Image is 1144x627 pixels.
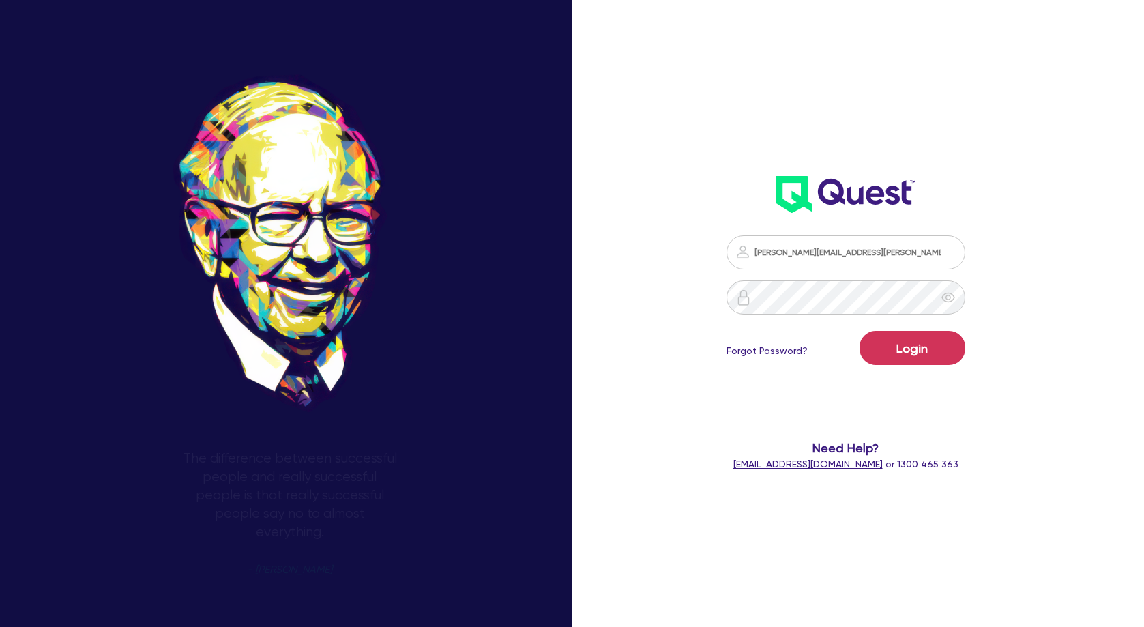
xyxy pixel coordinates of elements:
span: or 1300 465 363 [733,458,958,469]
img: icon-password [735,244,751,260]
span: - [PERSON_NAME] [247,565,332,575]
img: wH2k97JdezQIQAAAABJRU5ErkJggg== [776,176,915,213]
button: Login [860,331,965,365]
img: icon-password [735,289,752,306]
span: eye [941,291,955,304]
input: Email address [727,235,965,269]
span: Need Help? [695,439,996,457]
a: Forgot Password? [727,344,808,358]
a: [EMAIL_ADDRESS][DOMAIN_NAME] [733,458,883,469]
